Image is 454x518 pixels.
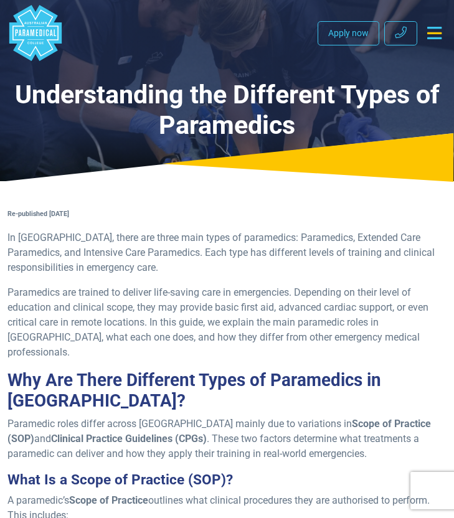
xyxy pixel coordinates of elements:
[7,5,64,61] a: Australian Paramedical College
[7,417,447,461] p: Paramedic roles differ across [GEOGRAPHIC_DATA] mainly due to variations in and . These two facto...
[7,418,431,445] strong: Scope of Practice (SOP)
[51,433,207,445] strong: Clinical Practice Guidelines (CPGs)
[7,471,447,488] h3: What Is a Scope of Practice (SOP)?
[69,494,148,506] strong: Scope of Practice
[7,285,447,360] p: Paramedics are trained to deliver life-saving care in emergencies. Depending on their level of ed...
[422,22,447,44] button: Toggle navigation
[7,370,447,412] h2: Why Are There Different Types of Paramedics in [GEOGRAPHIC_DATA]?
[318,21,379,45] a: Apply now
[7,80,447,141] h1: Understanding the Different Types of Paramedics
[7,230,447,275] p: In [GEOGRAPHIC_DATA], there are three main types of paramedics: Paramedics, Extended Care Paramed...
[7,210,69,218] strong: Re-published [DATE]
